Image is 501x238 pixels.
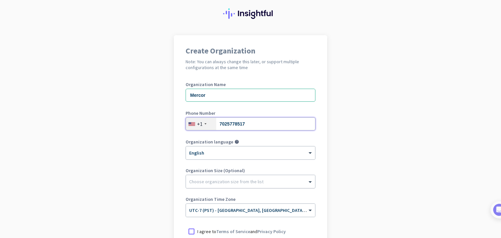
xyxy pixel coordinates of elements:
h1: Create Organization [186,47,315,55]
a: Privacy Policy [257,229,286,234]
img: Insightful [223,8,278,19]
a: Terms of Service [216,229,250,234]
input: What is the name of your organization? [186,89,315,102]
input: 201-555-0123 [186,117,315,130]
label: Phone Number [186,111,315,115]
label: Organization Time Zone [186,197,315,201]
i: help [235,140,239,144]
label: Organization language [186,140,233,144]
p: I agree to and [197,228,286,235]
label: Organization Size (Optional) [186,168,315,173]
label: Organization Name [186,82,315,87]
div: +1 [197,121,203,127]
h2: Note: You can always change this later, or support multiple configurations at the same time [186,59,315,70]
